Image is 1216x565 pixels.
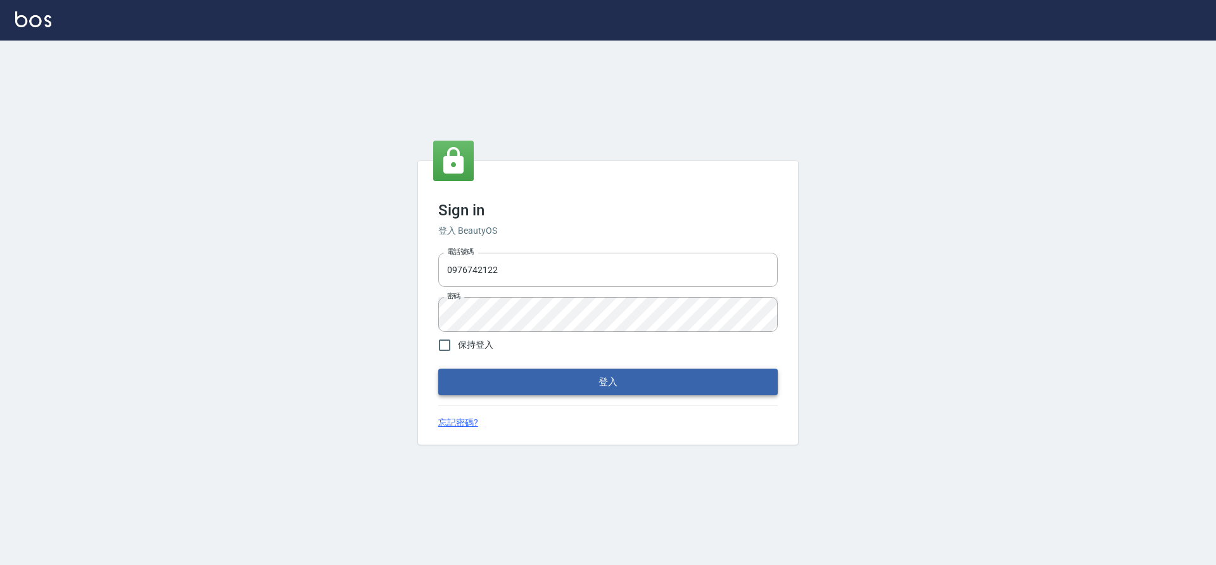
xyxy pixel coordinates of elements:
h3: Sign in [438,201,778,219]
span: 保持登入 [458,338,493,352]
label: 電話號碼 [447,247,474,257]
img: Logo [15,11,51,27]
a: 忘記密碼? [438,416,478,429]
button: 登入 [438,369,778,395]
label: 密碼 [447,291,460,301]
h6: 登入 BeautyOS [438,224,778,238]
